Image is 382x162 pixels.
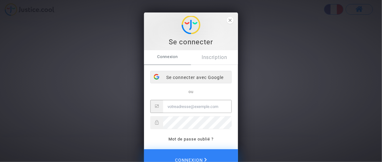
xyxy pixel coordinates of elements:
a: Mot de passe oublié ? [168,137,214,141]
span: close [227,17,234,24]
input: Email [163,100,231,113]
input: Password [163,116,232,129]
a: Inscription [191,50,238,65]
div: Se connecter [147,37,235,47]
span: Connexion [144,50,191,63]
div: Se connecter avec Google [151,71,231,84]
span: ou [188,89,194,94]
